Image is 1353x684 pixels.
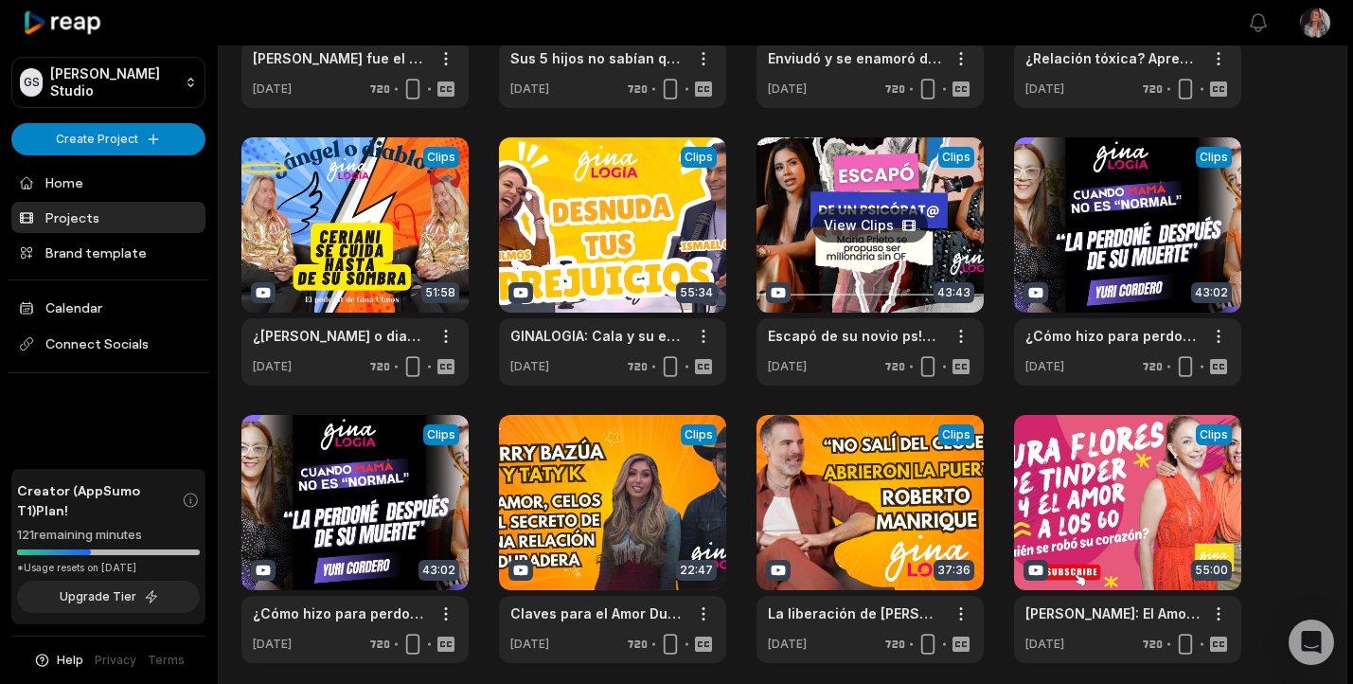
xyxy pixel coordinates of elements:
a: [PERSON_NAME]: El Amor a los 61 sin miedo [PERSON_NAME] ❤️ ¿quién le robó el corazón? [1025,603,1200,623]
a: ¿Relación tóxica? Aprende a identificar las señales 🚩 [PERSON_NAME] [1025,48,1200,68]
a: ¿Cómo hizo para perdonar a su madre? [PERSON_NAME] tiene una historia de Primer Impacto [1025,326,1200,346]
span: Connect Socials [11,327,205,361]
div: GS [20,68,43,97]
div: 121 remaining minutes [17,526,200,545]
a: Enviudó y se enamoró del amigo que la consolaba - [PERSON_NAME] [768,48,942,68]
div: Open Intercom Messenger [1289,620,1334,665]
a: Calendar [11,292,205,323]
button: Create Project [11,123,205,155]
div: *Usage resets on [DATE] [17,561,200,575]
a: Brand template [11,237,205,268]
a: Privacy [95,652,136,669]
a: GINALOGIA: Cala y su espiritualidad lujosa [510,326,685,346]
span: Creator (AppSumo T1) Plan! [17,480,182,520]
a: Terms [148,652,185,669]
a: Claves para el Amor Duradero: Lo que Dice [PERSON_NAME] ❤️ [510,603,685,623]
a: Sus 5 hijos no sabían que es famosa - [PERSON_NAME] está abierta al amor - Ginalogia [510,48,685,68]
button: Upgrade Tier [17,581,200,613]
a: ¿[PERSON_NAME] o diablo? [PERSON_NAME] confesó con quién duerme y quién lo cuida [253,326,427,346]
a: La liberación de [PERSON_NAME] al salir del clóset #ginalogia [768,603,942,623]
button: Help [33,652,83,669]
a: ¿Cómo hizo para perdonar a su madre? [PERSON_NAME] tiene una historia de Primer Impacto [253,603,427,623]
p: [PERSON_NAME] Studio [50,65,177,99]
span: Help [57,652,83,669]
a: Home [11,167,205,198]
a: Projects [11,202,205,233]
a: Escapó de su novio ps!cóp@ta y ahora es una exitosa empresaria: [PERSON_NAME] te dice cómo sin OF [768,326,942,346]
a: [PERSON_NAME] fue el amigo con derechos - GINALOGIA [253,48,427,68]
